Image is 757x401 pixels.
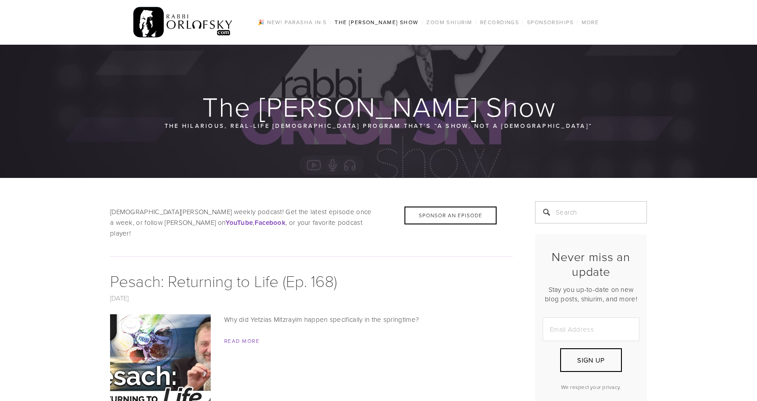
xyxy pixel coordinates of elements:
a: 🎉 NEW! Parasha in 5 [255,17,329,28]
a: Facebook [255,218,285,227]
a: Sponsorships [524,17,576,28]
a: YouTube [225,218,253,227]
a: Read More [224,337,259,345]
a: [DATE] [110,293,129,303]
img: RabbiOrlofsky.com [133,5,233,40]
strong: Facebook [255,218,285,228]
span: / [522,18,524,26]
span: / [421,18,424,26]
p: The hilarious, real-life [DEMOGRAPHIC_DATA] program that’s “a show, not a [DEMOGRAPHIC_DATA]“ [164,121,593,131]
p: We respect your privacy. [543,383,639,391]
p: Why did Yetzias Mitzrayim happen specifically in the springtime? [110,314,513,325]
strong: YouTube [225,218,253,228]
span: / [576,18,578,26]
a: More [579,17,602,28]
input: Email Address [543,317,639,341]
input: Search [535,201,647,224]
a: Recordings [477,17,522,28]
span: / [475,18,477,26]
span: / [330,18,332,26]
h1: The [PERSON_NAME] Show [110,92,648,121]
h2: Never miss an update [543,249,639,279]
a: The [PERSON_NAME] Show [332,17,421,28]
span: Sign Up [577,355,604,365]
p: [DEMOGRAPHIC_DATA][PERSON_NAME] weekly podcast! Get the latest episode once a week, or follow [PE... [110,207,513,239]
button: Sign Up [560,348,622,372]
div: Sponsor an Episode [404,207,497,224]
a: Zoom Shiurim [424,17,475,28]
a: Pesach: Returning to Life (Ep. 168) [110,270,337,291]
p: Stay you up-to-date on new blog posts, shiurim, and more! [543,285,639,304]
